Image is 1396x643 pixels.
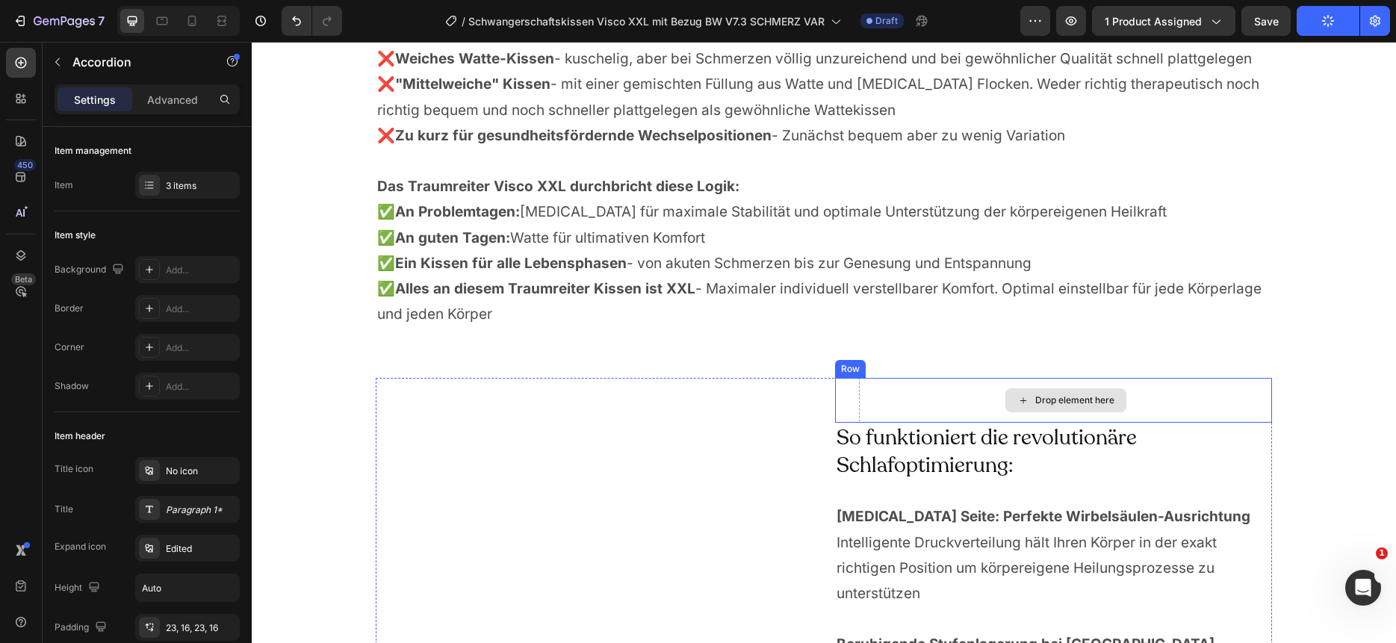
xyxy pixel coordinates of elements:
[55,462,93,476] div: Title icon
[1241,6,1291,36] button: Save
[252,42,1396,643] iframe: Design area
[166,542,236,556] div: Edited
[55,178,73,192] div: Item
[1254,15,1279,28] span: Save
[143,213,375,230] strong: Ein Kissen für alle Lebensphasen
[125,136,488,153] strong: Das Traumreiter Visco XXL durchbricht diese Logik:
[583,381,1020,438] h2: So funktioniert die revolutionäre Schlafoptimierung:
[166,302,236,316] div: Add...
[55,260,127,280] div: Background
[55,578,103,598] div: Height
[14,159,36,171] div: 450
[55,429,105,443] div: Item header
[125,158,1019,234] p: ✅ [MEDICAL_DATA] für maximale Stabilität und optimale Unterstützung der körpereigenen Heilkraft ✅...
[143,34,299,51] strong: "Mittelweiche" Kissen
[72,53,199,71] p: Accordion
[98,12,105,30] p: 7
[585,466,999,483] strong: [MEDICAL_DATA] Seite: Perfekte Wirbelsäulen-Ausrichtung
[147,92,198,108] p: Advanced
[74,92,116,108] p: Settings
[166,621,236,635] div: 23, 16, 23, 16
[55,379,89,393] div: Shadow
[166,380,236,394] div: Add...
[55,341,84,354] div: Corner
[6,6,111,36] button: 7
[55,503,73,516] div: Title
[55,540,106,553] div: Expand icon
[11,273,36,285] div: Beta
[875,14,898,28] span: Draft
[585,488,1019,565] p: Intelligente Druckverteilung hält Ihren Körper in der exakt richtigen Position um körpereigene He...
[166,179,236,193] div: 3 items
[143,187,258,205] strong: An guten Tagen:
[143,8,303,25] strong: Weiches Watte-Kissen
[143,161,268,178] strong: An Problemtagen:
[1105,13,1202,29] span: 1 product assigned
[1376,547,1388,559] span: 1
[1345,570,1381,606] iframe: Intercom live chat
[55,302,84,315] div: Border
[143,238,444,255] strong: Alles an diesem Traumreiter Kissen ist XXL
[136,574,239,601] input: Auto
[282,6,342,36] div: Undo/Redo
[166,264,236,277] div: Add...
[166,341,236,355] div: Add...
[586,320,611,334] div: Row
[166,465,236,478] div: No icon
[1092,6,1235,36] button: 1 product assigned
[468,13,825,29] span: Schwangerschaftskissen Visco XXL mit Bezug BW V7.3 SCHMERZ VAR
[585,594,963,611] strong: Beruhigende Stufenlagerung bei [GEOGRAPHIC_DATA]
[125,81,1019,107] p: ❌ - Zunächst bequem aber zu wenig Variation
[166,503,236,517] div: Paragraph 1*
[462,13,465,29] span: /
[55,144,131,158] div: Item management
[784,352,863,364] div: Drop element here
[55,229,96,242] div: Item style
[125,234,1019,285] p: ✅ - Maximaler individuell verstellbarer Komfort. Optimal einstellbar für jede Körperlage und jede...
[143,85,520,102] strong: Zu kurz für gesundheitsfördernde Wechselpositionen
[55,618,110,638] div: Padding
